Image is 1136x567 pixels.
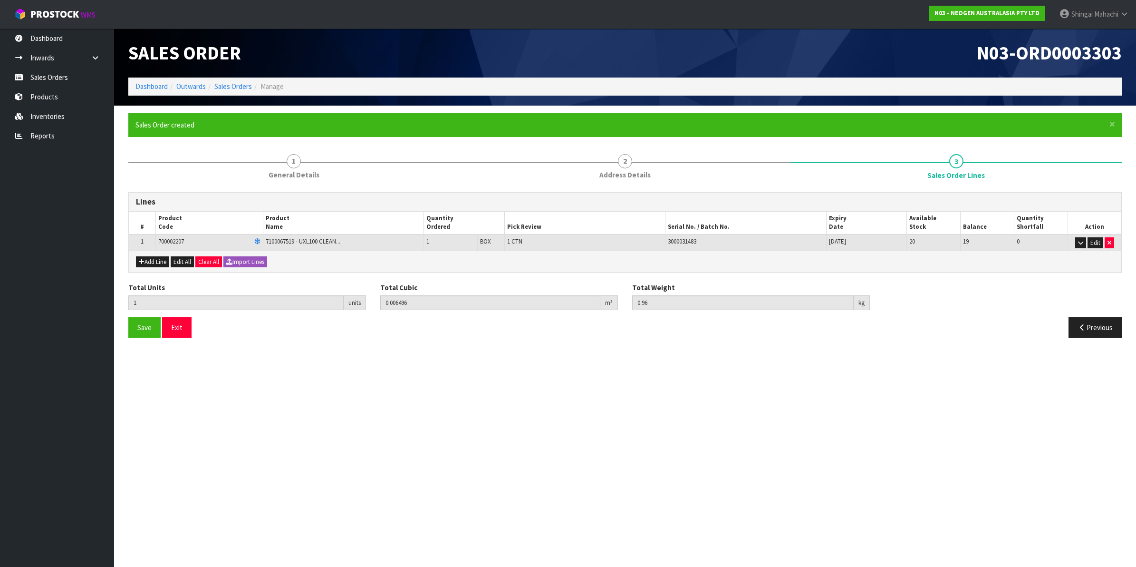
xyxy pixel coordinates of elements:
[380,283,417,293] label: Total Cubic
[949,154,963,168] span: 3
[171,256,194,268] button: Edit All
[909,237,915,245] span: 20
[141,237,144,245] span: 1
[260,82,284,91] span: Manage
[269,170,319,180] span: General Details
[14,8,26,20] img: cube-alt.png
[424,212,504,235] th: Quantity Ordered
[162,317,192,338] button: Exit
[137,323,152,332] span: Save
[632,283,675,293] label: Total Weight
[135,82,168,91] a: Dashboard
[214,82,252,91] a: Sales Orders
[128,295,344,310] input: Total Units
[266,237,340,245] span: 7100067519 - UXL100 CLEAN...
[223,256,267,268] button: Import Lines
[195,256,222,268] button: Clear All
[81,10,96,20] small: WMS
[158,237,184,245] span: 700002207
[507,237,522,245] span: 1 CTN
[129,212,155,235] th: #
[128,41,241,65] span: Sales Order
[1069,317,1122,338] button: Previous
[263,212,424,235] th: Product Name
[826,212,906,235] th: Expiry Date
[287,154,301,168] span: 1
[1109,117,1115,131] span: ×
[934,9,1040,17] strong: N03 - NEOGEN AUSTRALASIA PTY LTD
[155,212,263,235] th: Product Code
[960,212,1014,235] th: Balance
[927,170,985,180] span: Sales Order Lines
[128,317,161,338] button: Save
[1088,237,1103,249] button: Edit
[1068,212,1121,235] th: Action
[963,237,969,245] span: 19
[480,237,491,245] span: BOX
[1071,10,1093,19] span: Shingai
[135,120,194,129] span: Sales Order created
[600,295,618,311] div: m³
[1014,212,1068,235] th: Quantity Shortfall
[380,295,600,310] input: Total Cubic
[632,295,854,310] input: Total Weight
[829,237,846,245] span: [DATE]
[977,41,1122,65] span: N03-ORD0003303
[426,237,429,245] span: 1
[665,212,827,235] th: Serial No. / Batch No.
[136,197,1114,206] h3: Lines
[344,295,366,311] div: units
[668,237,696,245] span: 3000031483
[254,239,260,245] i: Frozen Goods
[504,212,665,235] th: Pick Review
[128,185,1122,345] span: Sales Order Lines
[854,295,870,311] div: kg
[618,154,632,168] span: 2
[1017,237,1020,245] span: 0
[128,283,165,293] label: Total Units
[176,82,206,91] a: Outwards
[136,256,169,268] button: Add Line
[907,212,961,235] th: Available Stock
[30,8,79,20] span: ProStock
[1094,10,1118,19] span: Mahachi
[599,170,651,180] span: Address Details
